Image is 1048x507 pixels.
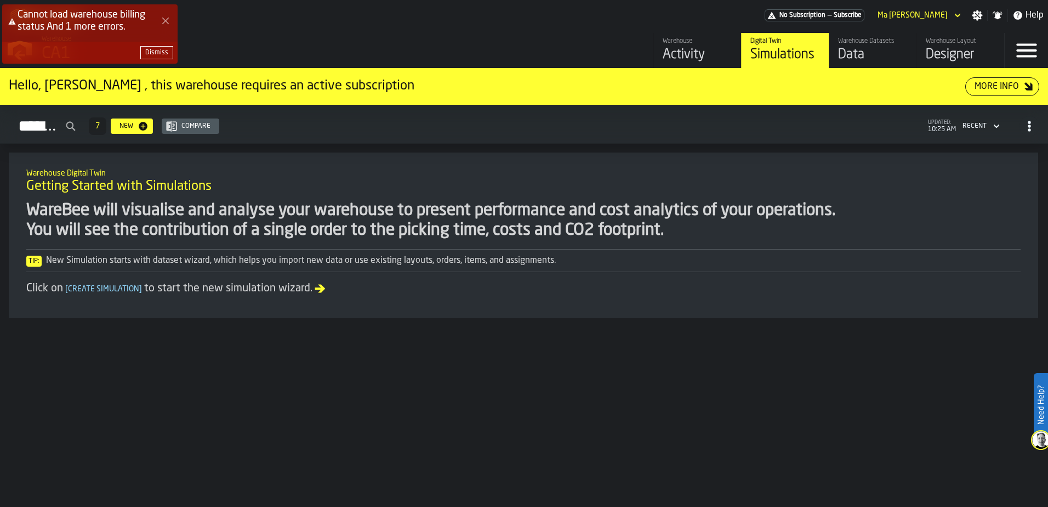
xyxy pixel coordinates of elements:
[44,22,126,32] span: And 1 more errors.
[26,167,1021,178] h2: Sub Title
[18,161,1029,201] div: title-Getting Started with Simulations
[65,285,68,293] span: [
[63,285,144,293] span: Create Simulation
[970,80,1023,93] div: More Info
[84,117,111,135] div: ButtonLoadMore-Load More-Prev-First-Last
[145,49,168,57] div: Dismiss
[928,120,956,126] span: updated:
[115,122,138,130] div: New
[962,122,987,130] div: DropdownMenuValue-4
[26,178,212,195] span: Getting Started with Simulations
[26,201,1021,240] div: WareBee will visualise and analyse your warehouse to present performance and cost analytics of yo...
[26,254,1021,267] div: New Simulation starts with dataset wizard, which helps you import new data or use existing layout...
[95,122,100,130] span: 7
[965,77,1039,96] button: button-More Info
[158,13,173,29] button: Close Error
[18,10,145,32] span: Cannot load warehouse billing status
[177,122,215,130] div: Compare
[9,153,1038,318] div: ItemListCard-
[1035,374,1047,436] label: Need Help?
[26,281,1021,296] div: Click on to start the new simulation wizard.
[111,119,153,134] button: button-New
[139,285,142,293] span: ]
[162,119,219,134] button: button-Compare
[26,256,42,267] span: Tip:
[928,126,956,133] span: 10:25 AM
[140,46,173,59] button: button-
[958,120,1002,133] div: DropdownMenuValue-4
[9,77,965,95] div: Hello, [PERSON_NAME] , this warehouse requires an active subscription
